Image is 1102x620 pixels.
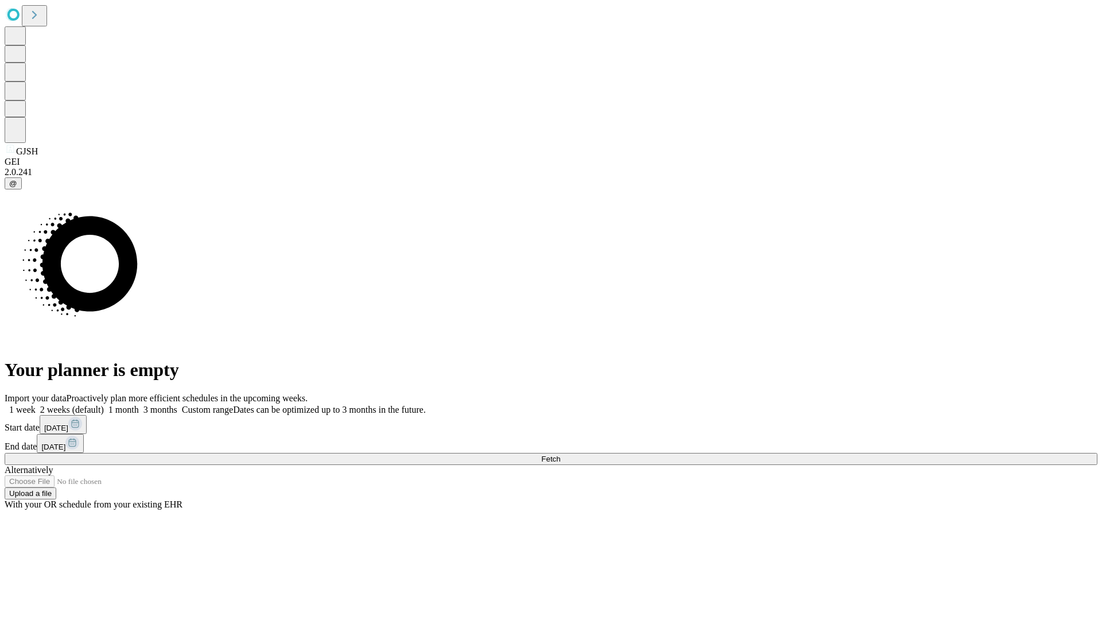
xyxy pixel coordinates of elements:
span: [DATE] [41,443,65,451]
span: Import your data [5,393,67,403]
h1: Your planner is empty [5,359,1097,381]
span: 3 months [143,405,177,414]
div: End date [5,434,1097,453]
span: @ [9,179,17,188]
span: GJSH [16,146,38,156]
span: Alternatively [5,465,53,475]
button: Upload a file [5,487,56,499]
div: Start date [5,415,1097,434]
span: Fetch [541,455,560,463]
span: Custom range [182,405,233,414]
span: [DATE] [44,424,68,432]
div: GEI [5,157,1097,167]
button: [DATE] [40,415,87,434]
button: [DATE] [37,434,84,453]
span: Proactively plan more efficient schedules in the upcoming weeks. [67,393,308,403]
button: @ [5,177,22,189]
span: 1 week [9,405,36,414]
button: Fetch [5,453,1097,465]
div: 2.0.241 [5,167,1097,177]
span: Dates can be optimized up to 3 months in the future. [233,405,425,414]
span: 1 month [108,405,139,414]
span: 2 weeks (default) [40,405,104,414]
span: With your OR schedule from your existing EHR [5,499,183,509]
